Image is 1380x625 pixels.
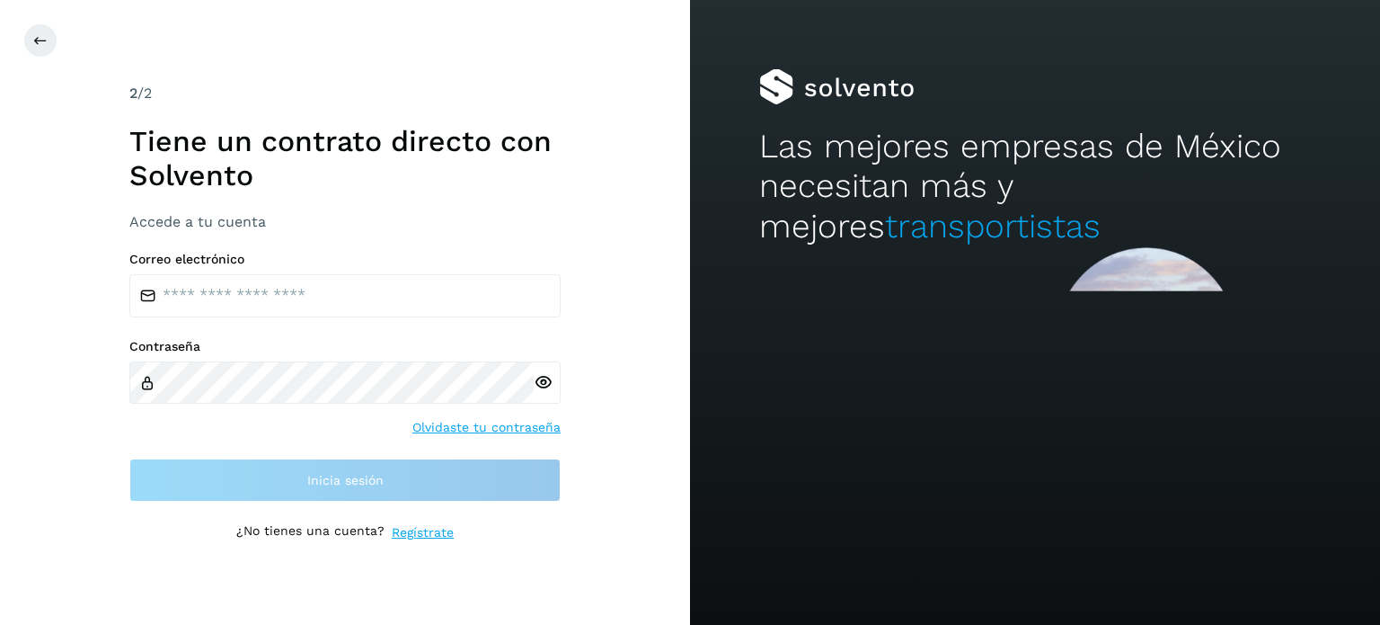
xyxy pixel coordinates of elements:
[307,474,384,487] span: Inicia sesión
[129,252,561,267] label: Correo electrónico
[129,459,561,502] button: Inicia sesión
[129,83,561,104] div: /2
[129,85,137,102] span: 2
[759,127,1311,246] h2: Las mejores empresas de México necesitan más y mejores
[412,418,561,437] a: Olvidaste tu contraseña
[236,523,385,542] p: ¿No tienes una cuenta?
[129,213,561,230] h3: Accede a tu cuenta
[129,124,561,193] h1: Tiene un contrato directo con Solvento
[885,207,1101,246] span: transportistas
[129,339,561,354] label: Contraseña
[392,523,454,542] a: Regístrate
